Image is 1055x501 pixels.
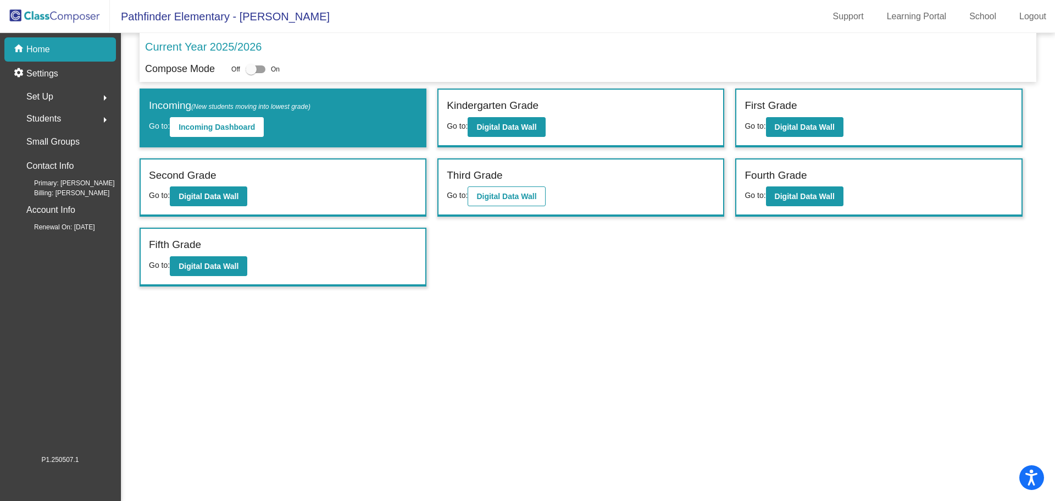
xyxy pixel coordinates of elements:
[179,262,238,271] b: Digital Data Wall
[149,191,170,200] span: Go to:
[766,117,843,137] button: Digital Data Wall
[26,67,58,80] p: Settings
[170,186,247,206] button: Digital Data Wall
[26,43,50,56] p: Home
[271,64,280,74] span: On
[775,192,835,201] b: Digital Data Wall
[26,111,61,126] span: Students
[447,168,502,184] label: Third Grade
[13,67,26,80] mat-icon: settings
[145,62,215,76] p: Compose Mode
[16,188,109,198] span: Billing: [PERSON_NAME]
[149,237,201,253] label: Fifth Grade
[16,178,115,188] span: Primary: [PERSON_NAME]
[98,91,112,104] mat-icon: arrow_right
[191,103,310,111] span: (New students moving into lowest grade)
[149,168,216,184] label: Second Grade
[824,8,873,25] a: Support
[149,98,310,114] label: Incoming
[170,117,264,137] button: Incoming Dashboard
[468,117,545,137] button: Digital Data Wall
[26,134,80,150] p: Small Groups
[745,191,765,200] span: Go to:
[745,122,765,130] span: Go to:
[179,192,238,201] b: Digital Data Wall
[468,186,545,206] button: Digital Data Wall
[149,261,170,269] span: Go to:
[447,191,468,200] span: Go to:
[775,123,835,131] b: Digital Data Wall
[960,8,1005,25] a: School
[476,192,536,201] b: Digital Data Wall
[447,98,538,114] label: Kindergarten Grade
[26,158,74,174] p: Contact Info
[231,64,240,74] span: Off
[476,123,536,131] b: Digital Data Wall
[16,222,95,232] span: Renewal On: [DATE]
[145,38,262,55] p: Current Year 2025/2026
[13,43,26,56] mat-icon: home
[149,122,170,130] span: Go to:
[878,8,956,25] a: Learning Portal
[745,168,807,184] label: Fourth Grade
[170,256,247,276] button: Digital Data Wall
[26,89,53,104] span: Set Up
[26,202,75,218] p: Account Info
[766,186,843,206] button: Digital Data Wall
[98,113,112,126] mat-icon: arrow_right
[447,122,468,130] span: Go to:
[1010,8,1055,25] a: Logout
[745,98,797,114] label: First Grade
[110,8,330,25] span: Pathfinder Elementary - [PERSON_NAME]
[179,123,255,131] b: Incoming Dashboard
